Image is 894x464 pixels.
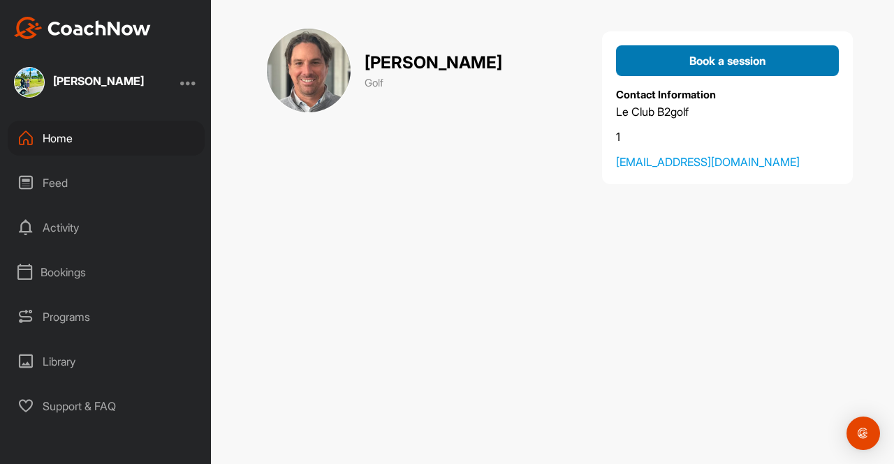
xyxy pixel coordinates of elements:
[8,389,205,424] div: Support & FAQ
[365,75,502,91] p: Golf
[8,210,205,245] div: Activity
[8,344,205,379] div: Library
[616,103,839,120] p: Le Club B2golf
[616,154,839,170] a: [EMAIL_ADDRESS][DOMAIN_NAME]
[616,128,839,145] a: 1
[266,28,351,113] img: cover
[8,165,205,200] div: Feed
[616,45,839,76] button: Book a session
[8,255,205,290] div: Bookings
[8,299,205,334] div: Programs
[8,121,205,156] div: Home
[14,67,45,98] img: square_033847468457a6562281ed107add1db7.jpg
[14,17,151,39] img: CoachNow
[689,54,766,68] span: Book a session
[616,87,839,103] p: Contact Information
[847,417,880,450] div: Open Intercom Messenger
[53,75,144,87] div: [PERSON_NAME]
[365,50,502,75] p: [PERSON_NAME]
